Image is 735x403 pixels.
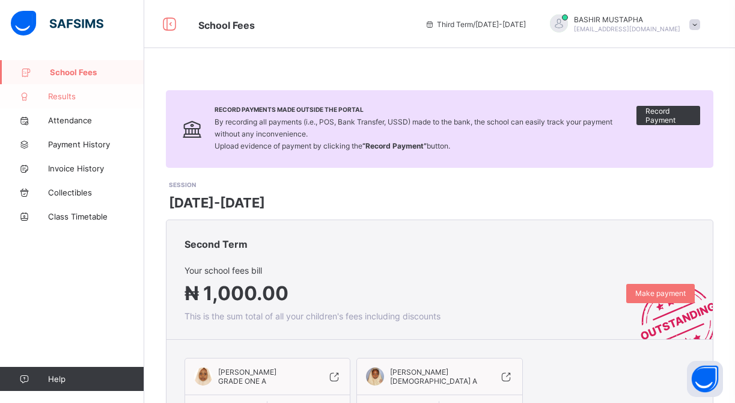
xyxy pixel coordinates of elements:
b: “Record Payment” [362,141,427,150]
span: session/term information [425,20,526,29]
span: Record Payment [645,106,691,125]
span: [PERSON_NAME] [390,368,477,377]
span: [PERSON_NAME] [218,368,276,377]
span: Collectibles [48,188,144,197]
img: safsims [11,11,103,36]
span: Second Term [185,238,248,250]
span: GRADE ONE A [218,377,266,386]
span: ₦ 1,000.00 [185,281,288,305]
span: Make payment [635,289,686,298]
span: [DEMOGRAPHIC_DATA] A [390,377,477,386]
span: This is the sum total of all your children's fees including discounts [185,311,441,321]
span: SESSION [169,181,196,188]
span: Record Payments Made Outside the Portal [215,106,636,113]
span: By recording all payments (i.e., POS, Bank Transfer, USSD) made to the bank, the school can easil... [215,117,612,150]
div: BASHIRMUSTAPHA [538,14,706,34]
img: outstanding-stamp.3c148f88c3ebafa6da95868fa43343a1.svg [626,271,713,339]
span: Class Timetable [48,212,144,221]
span: School Fees [50,67,144,77]
span: Invoice History [48,164,144,173]
span: Payment History [48,140,144,149]
button: Open asap [687,361,723,397]
span: [EMAIL_ADDRESS][DOMAIN_NAME] [574,25,680,32]
span: School Fees [198,19,255,31]
span: Help [48,374,144,384]
span: Results [48,91,144,101]
span: Attendance [48,115,144,125]
span: BASHIR MUSTAPHA [574,15,680,24]
span: [DATE]-[DATE] [169,195,265,211]
span: Your school fees bill [185,265,441,275]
